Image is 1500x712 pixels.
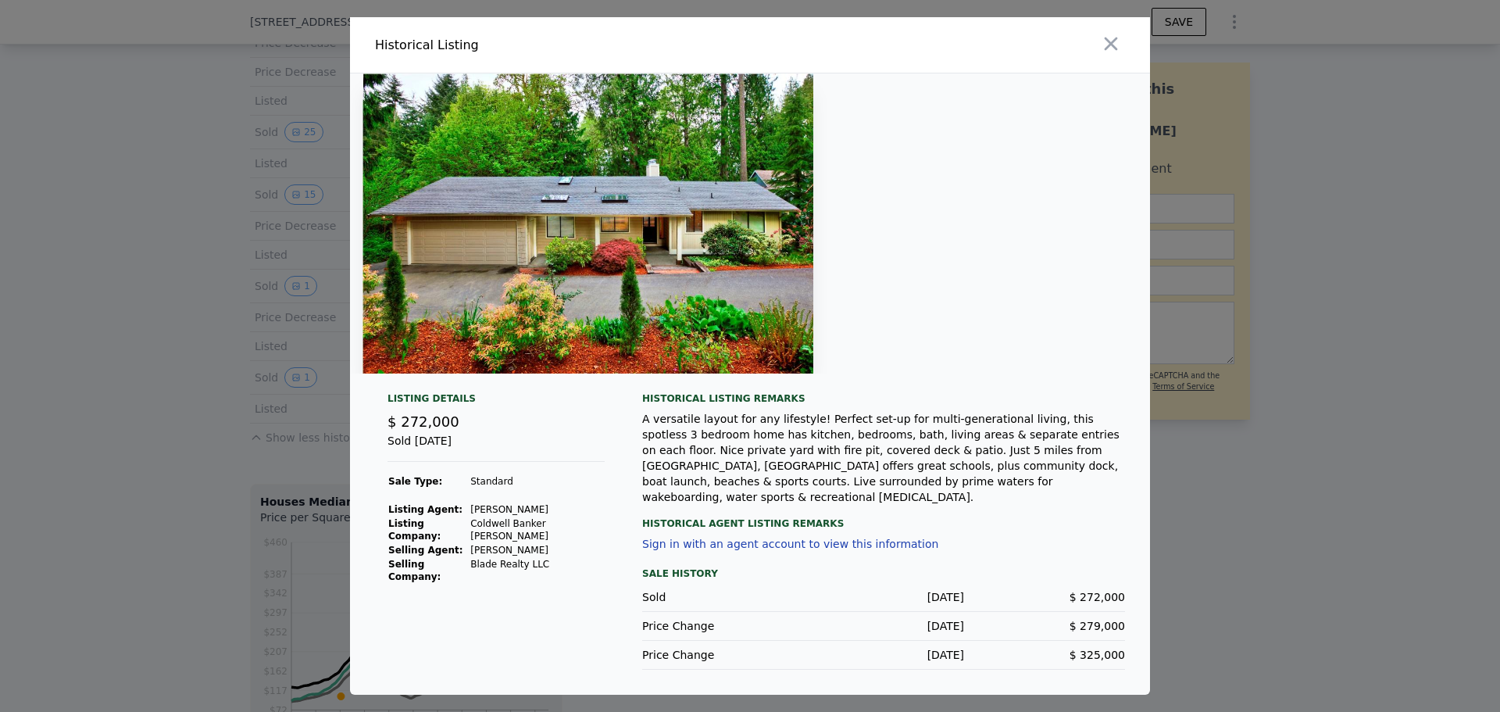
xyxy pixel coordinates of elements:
span: $ 272,000 [1070,591,1125,603]
td: [PERSON_NAME] [470,503,605,517]
span: $ 279,000 [1070,620,1125,632]
td: Blade Realty LLC [470,557,605,584]
span: $ 272,000 [387,413,459,430]
div: Historical Listing remarks [642,392,1125,405]
td: Coldwell Banker [PERSON_NAME] [470,517,605,543]
div: Sale History [642,564,1125,583]
strong: Listing Agent: [388,504,462,515]
div: Sold [DATE] [387,433,605,462]
img: Property Img [362,73,813,374]
strong: Selling Company: [388,559,441,582]
div: [DATE] [803,647,964,663]
div: Historical Listing [375,36,744,55]
div: Price Change [642,647,803,663]
span: $ 325,000 [1070,649,1125,661]
strong: Sale Type: [388,476,442,487]
strong: Listing Company: [388,518,441,542]
div: Listing Details [387,392,605,411]
div: A versatile layout for any lifestyle! Perfect set-up for multi-generational living, this spotless... [642,411,1125,505]
td: Standard [470,474,605,488]
div: [DATE] [803,589,964,605]
strong: Selling Agent: [388,545,463,556]
td: [PERSON_NAME] [470,543,605,557]
button: Sign in with an agent account to view this information [642,538,938,550]
div: Historical Agent Listing Remarks [642,505,1125,530]
div: Sold [642,589,803,605]
div: [DATE] [803,618,964,634]
div: Price Change [642,618,803,634]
